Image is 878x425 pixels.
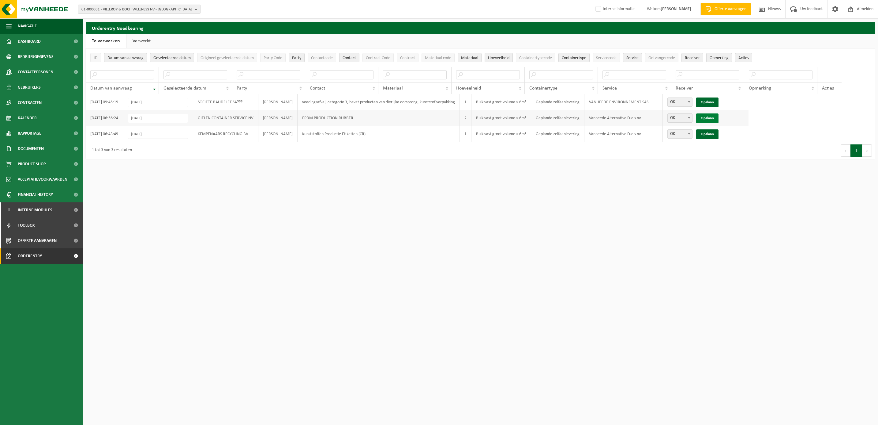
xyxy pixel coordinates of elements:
[822,86,834,91] span: Acties
[596,56,617,60] span: Servicecode
[488,56,509,60] span: Hoeveelheid
[668,130,692,138] span: OK
[153,56,191,60] span: Geselecteerde datum
[471,110,531,126] td: Bulk vast groot volume > 6m³
[18,187,53,202] span: Financial History
[81,5,192,14] span: 01-000001 - VILLEROY & BOCH WELLNESS NV - [GEOGRAPHIC_DATA]
[90,53,101,62] button: IDID: Activate to sort
[460,94,471,110] td: 1
[298,126,460,142] td: Kunststoffen Productie Etiketten (CR)
[471,94,531,110] td: Bulk vast groot volume > 6m³
[89,145,132,156] div: 1 tot 3 van 3 resultaten
[584,110,653,126] td: Vanheede Alternative Fuels nv
[383,86,403,91] span: Materiaal
[531,94,584,110] td: Geplande zelfaanlevering
[519,56,552,60] span: Containertypecode
[18,248,69,264] span: Orderentry Goedkeuring
[258,110,298,126] td: [PERSON_NAME]
[685,56,700,60] span: Receiver
[706,53,732,62] button: OpmerkingOpmerking: Activate to sort
[681,53,703,62] button: ReceiverReceiver: Activate to sort
[104,53,147,62] button: Datum van aanvraagDatum van aanvraag: Activate to remove sorting
[339,53,359,62] button: ContactContact: Activate to sort
[193,126,258,142] td: KEMPENAARS RECYCLING BV
[150,53,194,62] button: Geselecteerde datumGeselecteerde datum: Activate to sort
[400,56,415,60] span: Contract
[661,7,691,11] strong: [PERSON_NAME]
[90,86,132,91] span: Datum van aanvraag
[18,218,35,233] span: Toolbox
[78,5,201,14] button: 01-000001 - VILLEROY & BOCH WELLNESS NV - [GEOGRAPHIC_DATA]
[425,56,451,60] span: Materiaal code
[264,56,282,60] span: Party Code
[311,56,333,60] span: Contactcode
[298,110,460,126] td: EPDM PRODUCTION RUBBER
[197,53,257,62] button: Origineel geselecteerde datumOrigineel geselecteerde datum: Activate to sort
[343,56,356,60] span: Contact
[18,95,42,110] span: Contracten
[362,53,394,62] button: Contract CodeContract Code: Activate to sort
[645,53,678,62] button: OntvangercodeOntvangercode: Activate to sort
[584,126,653,142] td: Vanheede Alternative Fuels nv
[668,114,692,122] span: OK
[738,56,749,60] span: Acties
[298,94,460,110] td: voedingsafval, categorie 3, bevat producten van dierlijke oorsprong, kunststof verpakking
[667,113,692,123] span: OK
[18,110,37,126] span: Kalender
[696,129,719,139] a: Opslaan
[258,94,298,110] td: [PERSON_NAME]
[710,56,729,60] span: Opmerking
[458,53,482,62] button: MateriaalMateriaal: Activate to sort
[460,110,471,126] td: 2
[260,53,286,62] button: Party CodeParty Code: Activate to sort
[700,3,751,15] a: Offerte aanvragen
[461,56,478,60] span: Materiaal
[594,5,635,14] label: Interne informatie
[94,56,98,60] span: ID
[862,144,872,157] button: Next
[696,113,719,123] a: Opslaan
[193,94,258,110] td: SOCIETE BAUDELET SA???
[531,126,584,142] td: Geplande zelfaanlevering
[18,126,41,141] span: Rapportage
[529,86,557,91] span: Containertype
[558,53,590,62] button: ContainertypeContainertype: Activate to sort
[86,126,123,142] td: [DATE] 06:43:49
[237,86,247,91] span: Party
[18,156,46,172] span: Product Shop
[193,110,258,126] td: GIELEN CONTAINER SERVICE NV
[18,49,54,64] span: Bedrijfsgegevens
[289,53,305,62] button: PartyParty: Activate to sort
[18,141,44,156] span: Documenten
[18,80,41,95] span: Gebruikers
[676,86,693,91] span: Receiver
[310,86,325,91] span: Contact
[667,98,692,107] span: OK
[648,56,675,60] span: Ontvangercode
[258,126,298,142] td: [PERSON_NAME]
[460,126,471,142] td: 1
[201,56,254,60] span: Origineel geselecteerde datum
[107,56,144,60] span: Datum van aanvraag
[308,53,336,62] button: ContactcodeContactcode: Activate to sort
[86,110,123,126] td: [DATE] 06:56:24
[850,144,862,157] button: 1
[749,86,771,91] span: Opmerking
[18,202,52,218] span: Interne modules
[735,53,752,62] button: Acties
[292,56,301,60] span: Party
[126,34,157,48] a: Verwerkt
[366,56,390,60] span: Contract Code
[456,86,481,91] span: Hoeveelheid
[531,110,584,126] td: Geplande zelfaanlevering
[485,53,513,62] button: HoeveelheidHoeveelheid: Activate to sort
[623,53,642,62] button: ServiceService: Activate to sort
[86,22,875,34] h2: Orderentry Goedkeuring
[18,64,53,80] span: Contactpersonen
[163,86,206,91] span: Geselecteerde datum
[562,56,586,60] span: Containertype
[626,56,639,60] span: Service
[713,6,748,12] span: Offerte aanvragen
[667,129,692,139] span: OK
[668,98,692,106] span: OK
